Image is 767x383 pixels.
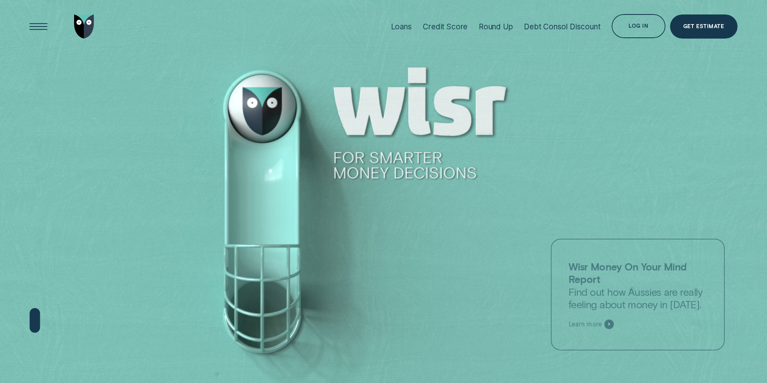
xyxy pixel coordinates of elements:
strong: Wisr Money On Your Mind Report [569,260,686,285]
a: Wisr Money On Your Mind ReportFind out how Aussies are really feeling about money in [DATE].Learn... [551,239,725,350]
a: Get Estimate [670,14,738,39]
div: Loans [391,22,412,31]
span: Learn more [569,320,602,328]
img: Wisr [74,14,94,39]
p: Find out how Aussies are really feeling about money in [DATE]. [569,260,707,311]
button: Open Menu [27,14,51,39]
div: Credit Score [423,22,467,31]
button: Log in [612,14,665,38]
div: Debt Consol Discount [524,22,600,31]
div: Round Up [479,22,513,31]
